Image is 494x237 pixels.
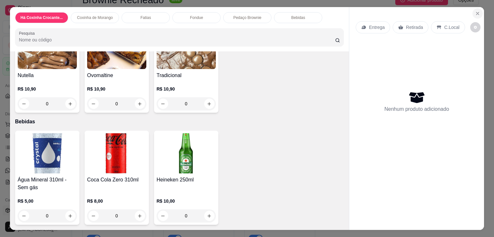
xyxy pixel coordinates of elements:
[88,211,99,221] button: decrease-product-quantity
[18,133,77,173] img: product-image
[157,176,216,184] h4: Heineken 250ml
[87,72,146,79] h4: Ovomaltine
[135,99,145,109] button: increase-product-quantity
[19,37,335,43] input: Pesquisa
[18,72,77,79] h4: Nutella
[190,15,203,20] p: Fondue
[141,15,151,20] p: Fatias
[65,99,76,109] button: increase-product-quantity
[444,24,459,31] p: C.Local
[157,198,216,204] p: R$ 10,00
[157,133,216,173] img: product-image
[77,15,113,20] p: Coxinha de Morango
[233,15,261,20] p: Pedaço Brownie
[157,86,216,92] p: R$ 10,90
[470,22,480,32] button: decrease-product-quantity
[87,176,146,184] h4: Coca Cola Zero 310ml
[88,99,99,109] button: decrease-product-quantity
[204,211,215,221] button: increase-product-quantity
[19,31,37,36] label: Pesquisa
[21,15,63,20] p: Há Coxinha Crocante...
[87,133,146,173] img: product-image
[65,211,76,221] button: increase-product-quantity
[204,99,215,109] button: increase-product-quantity
[291,15,305,20] p: Bebidas
[19,211,29,221] button: decrease-product-quantity
[18,176,77,191] h4: Água Mineral 310ml - Sem gás
[87,198,146,204] p: R$ 8,00
[157,72,216,79] h4: Tradicional
[15,118,344,126] p: Bebidas
[384,105,449,113] p: Nenhum produto adicionado
[158,211,168,221] button: decrease-product-quantity
[18,198,77,204] p: R$ 5,00
[472,8,483,19] button: Close
[135,211,145,221] button: increase-product-quantity
[18,86,77,92] p: R$ 10,90
[369,24,385,31] p: Entrega
[406,24,423,31] p: Retirada
[87,86,146,92] p: R$ 10,90
[158,99,168,109] button: decrease-product-quantity
[19,99,29,109] button: decrease-product-quantity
